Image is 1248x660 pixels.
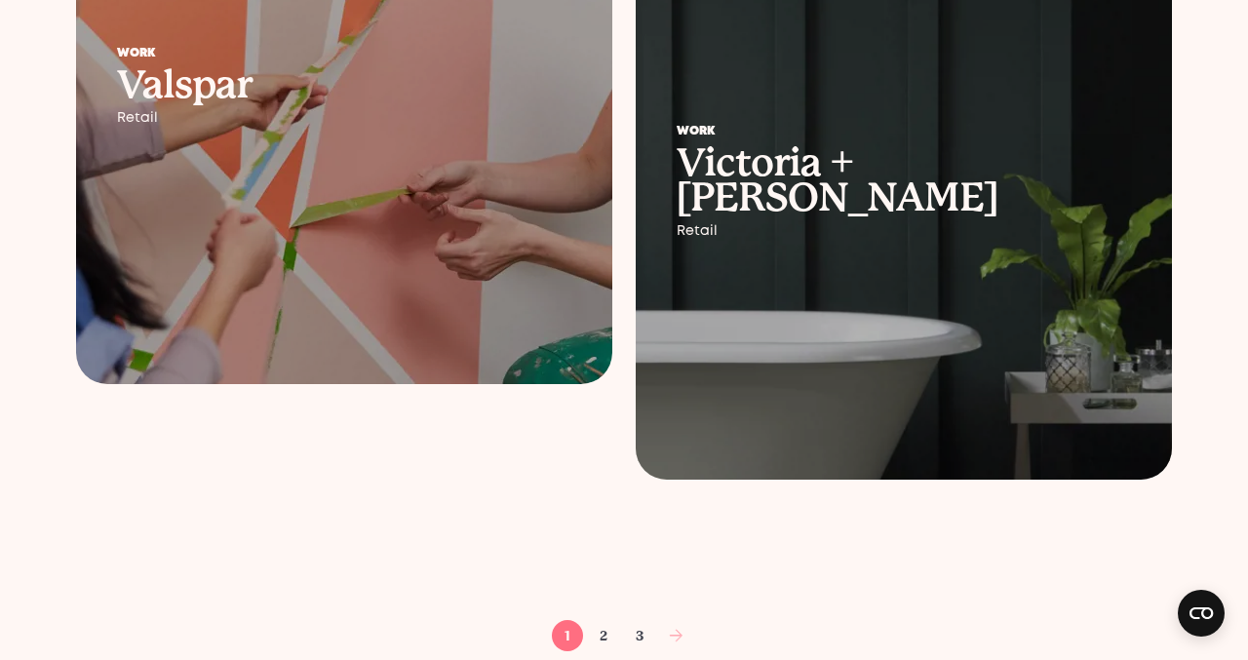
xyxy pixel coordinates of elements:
a: 3 [624,620,655,651]
div: Retail [117,110,571,126]
div: Work [677,126,1131,137]
h2: Victoria + [PERSON_NAME] [677,145,1131,215]
div: Work [117,48,571,59]
button: Open CMP widget [1178,590,1225,637]
h2: Valspar [117,67,571,102]
a: 2 [588,620,619,651]
div: Retail [677,223,1131,239]
a: 1 [552,620,583,651]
